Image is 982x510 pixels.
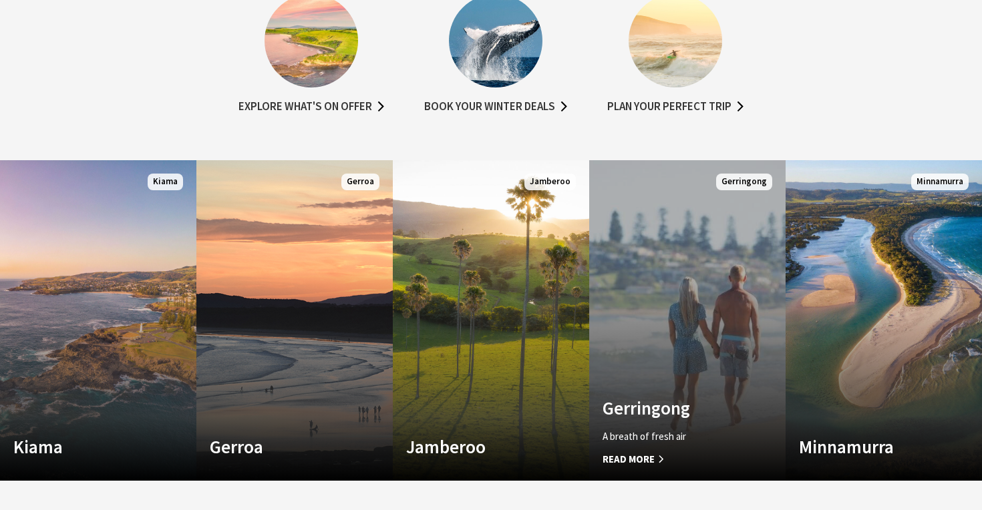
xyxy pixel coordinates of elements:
[148,174,183,190] span: Kiama
[393,160,589,481] a: Custom Image Used Jamberoo Jamberoo
[589,160,786,481] a: Custom Image Used Gerringong A breath of fresh air Read More Gerringong
[210,436,350,457] h4: Gerroa
[524,174,576,190] span: Jamberoo
[799,436,939,457] h4: Minnamurra
[341,174,379,190] span: Gerroa
[786,160,982,481] a: Custom Image Used Minnamurra Minnamurra
[911,174,969,190] span: Minnamurra
[603,451,743,467] span: Read More
[406,436,546,457] h4: Jamberoo
[196,160,393,481] a: Custom Image Used Gerroa Gerroa
[13,436,154,457] h4: Kiama
[716,174,772,190] span: Gerringong
[603,397,743,419] h4: Gerringong
[603,429,743,445] p: A breath of fresh air
[607,97,744,117] a: Plan your perfect trip
[424,97,567,117] a: Book your winter deals
[238,97,384,117] a: Explore what's on offer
